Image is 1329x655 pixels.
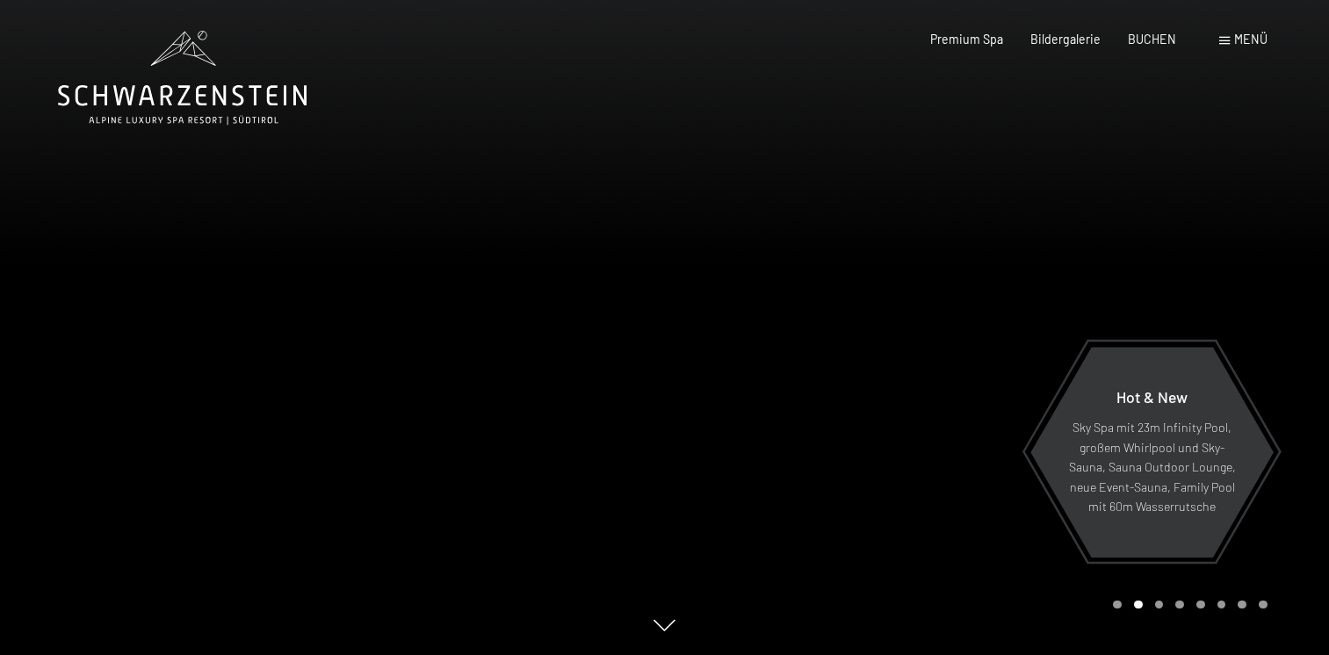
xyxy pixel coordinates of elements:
[1155,601,1164,609] div: Carousel Page 3
[930,32,1003,47] a: Premium Spa
[1068,418,1236,517] p: Sky Spa mit 23m Infinity Pool, großem Whirlpool und Sky-Sauna, Sauna Outdoor Lounge, neue Event-S...
[1107,601,1267,609] div: Carousel Pagination
[1196,601,1205,609] div: Carousel Page 5
[1030,32,1101,47] a: Bildergalerie
[1217,601,1226,609] div: Carousel Page 6
[1113,601,1122,609] div: Carousel Page 1
[1134,601,1143,609] div: Carousel Page 2 (Current Slide)
[1238,601,1246,609] div: Carousel Page 7
[1234,32,1268,47] span: Menü
[1116,387,1188,407] span: Hot & New
[1175,601,1184,609] div: Carousel Page 4
[1128,32,1176,47] a: BUCHEN
[1029,346,1275,558] a: Hot & New Sky Spa mit 23m Infinity Pool, großem Whirlpool und Sky-Sauna, Sauna Outdoor Lounge, ne...
[1259,601,1268,609] div: Carousel Page 8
